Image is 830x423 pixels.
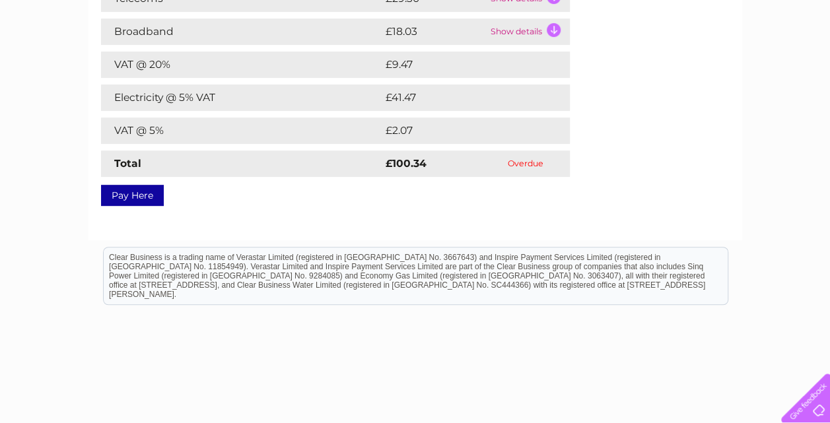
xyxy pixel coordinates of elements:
td: VAT @ 5% [101,117,382,144]
td: £9.47 [382,51,539,78]
td: £18.03 [382,18,487,45]
a: Water [598,56,623,66]
a: Telecoms [668,56,707,66]
td: Electricity @ 5% VAT [101,84,382,111]
a: Contact [742,56,775,66]
a: Blog [715,56,734,66]
a: Pay Here [101,185,164,206]
strong: Total [114,157,141,170]
div: Clear Business is a trading name of Verastar Limited (registered in [GEOGRAPHIC_DATA] No. 3667643... [104,7,728,64]
a: Energy [631,56,660,66]
td: Show details [487,18,570,45]
a: Log out [786,56,817,66]
td: £2.07 [382,117,539,144]
img: logo.png [29,34,96,75]
a: 0333 014 3131 [581,7,672,23]
strong: £100.34 [386,157,427,170]
td: VAT @ 20% [101,51,382,78]
td: Overdue [481,150,570,177]
td: Broadband [101,18,382,45]
td: £41.47 [382,84,541,111]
